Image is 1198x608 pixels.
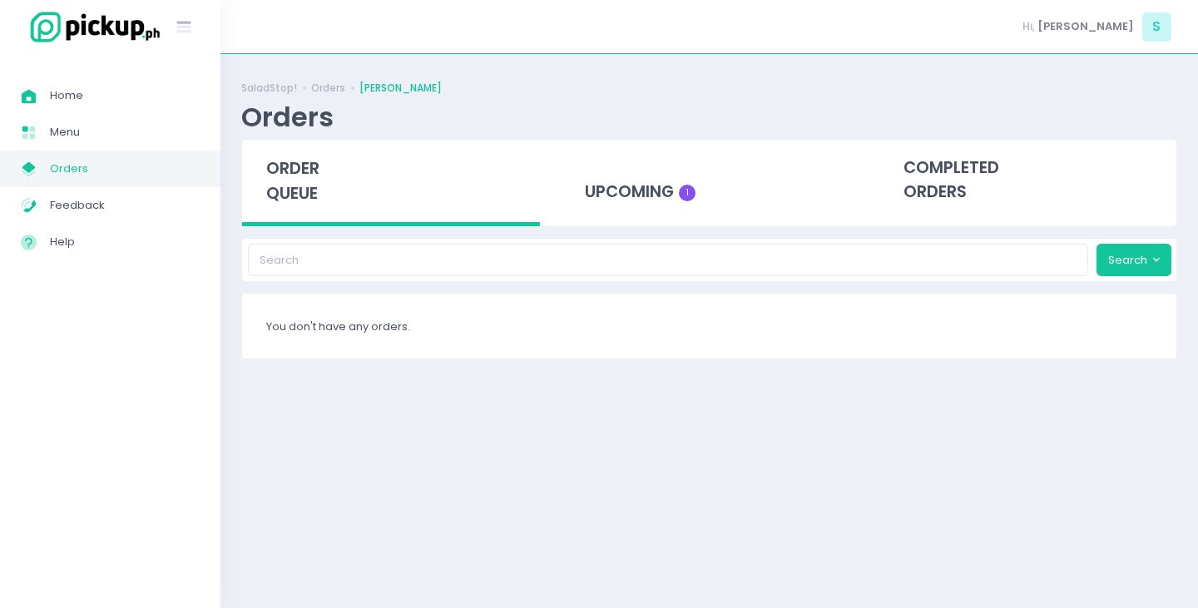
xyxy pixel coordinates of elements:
div: upcoming [561,140,859,221]
div: You don't have any orders. [242,294,1176,358]
span: Hi, [1022,18,1035,35]
button: Search [1097,244,1171,275]
span: Menu [50,121,200,143]
a: Orders [311,81,345,96]
input: Search [248,244,1089,275]
span: Home [50,85,200,106]
div: Orders [241,101,334,133]
span: 1 [679,185,696,201]
span: [PERSON_NAME] [1037,18,1134,35]
img: logo [21,9,162,45]
span: Orders [50,158,200,180]
span: Help [50,231,200,253]
a: [PERSON_NAME] [359,81,442,96]
a: SaladStop! [241,81,297,96]
span: order queue [266,157,319,205]
span: Feedback [50,195,200,216]
div: completed orders [879,140,1176,221]
span: S [1142,12,1171,42]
